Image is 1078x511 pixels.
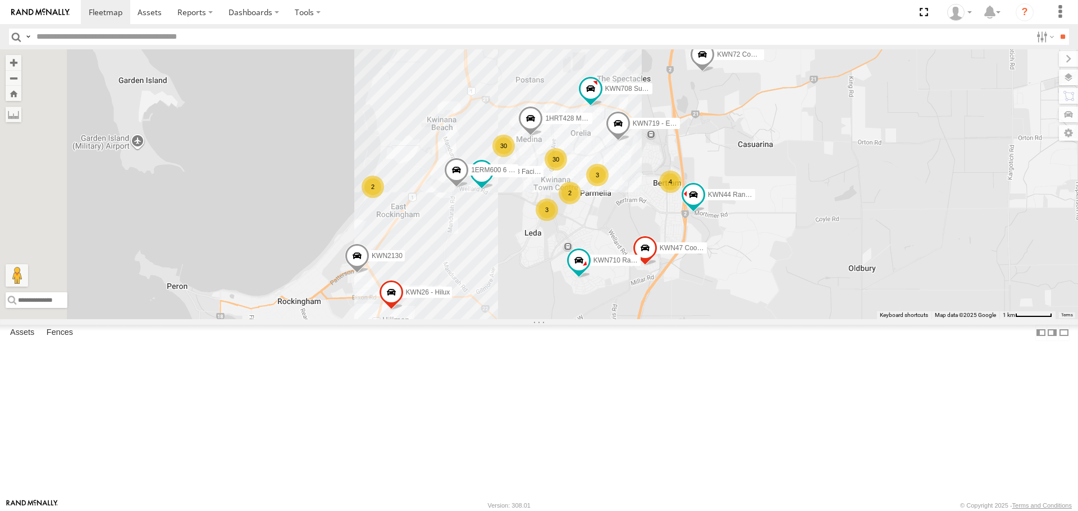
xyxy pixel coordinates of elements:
a: Terms (opens in new tab) [1061,312,1073,317]
label: Search Filter Options [1032,29,1056,45]
div: 2 [559,182,581,204]
div: © Copyright 2025 - [960,502,1072,509]
div: Version: 308.01 [488,502,531,509]
label: Map Settings [1059,125,1078,141]
span: 1ERM600 6 [PERSON_NAME] [471,167,564,174]
span: KWN26 - Hilux [406,289,450,297]
div: 3 [536,199,558,221]
div: 2 [362,176,384,198]
span: KWN47 Coor. Infra [660,245,716,252]
span: KWN708 Supervisor NA [605,85,678,93]
button: Zoom Home [6,86,21,101]
label: Hide Summary Table [1058,325,1070,341]
span: KWN2130 [372,252,403,260]
button: Zoom in [6,55,21,70]
span: KWN72 Compliance Officer [717,50,800,58]
span: 1HRT428 Manager IT [545,114,610,122]
label: Dock Summary Table to the Left [1035,325,1047,341]
button: Zoom out [6,70,21,86]
button: Keyboard shortcuts [880,311,928,319]
span: 1 km [1003,312,1015,318]
label: Fences [41,325,79,341]
label: Dock Summary Table to the Right [1047,325,1058,341]
span: KWN48 Facil.Maint [496,168,554,176]
label: Assets [4,325,40,341]
label: Search Query [24,29,33,45]
span: KWN710 Rangers [593,257,648,265]
label: Measure [6,107,21,122]
span: Map data ©2025 Google [935,312,996,318]
div: 30 [492,135,515,157]
img: rand-logo.svg [11,8,70,16]
a: Terms and Conditions [1012,502,1072,509]
i: ? [1016,3,1034,21]
div: 3 [586,164,609,186]
div: Andrew Fisher [943,4,976,21]
button: Map Scale: 1 km per 62 pixels [999,311,1056,319]
button: Drag Pegman onto the map to open Street View [6,264,28,287]
span: KWN719 - Eng. Tech Officer [633,119,717,127]
a: Visit our Website [6,500,58,511]
div: 30 [545,148,567,171]
div: 4 [659,171,682,193]
span: KWN44 Rangers [708,191,759,199]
